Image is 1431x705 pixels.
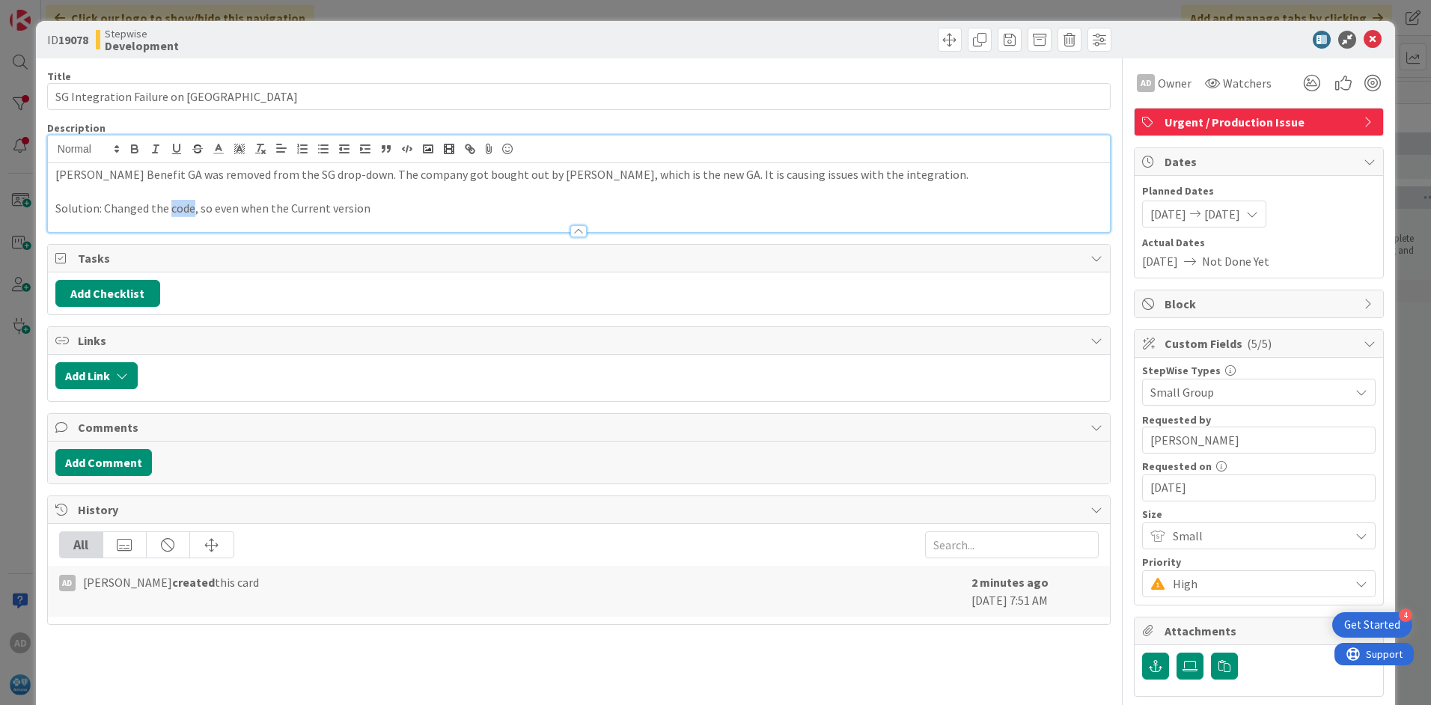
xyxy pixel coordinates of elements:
b: 2 minutes ago [971,575,1049,590]
div: 4 [1399,608,1412,622]
span: [PERSON_NAME] this card [83,573,259,591]
div: Open Get Started checklist, remaining modules: 4 [1332,612,1412,638]
span: Urgent / Production Issue [1165,113,1356,131]
span: History [78,501,1083,519]
div: AD [59,575,76,591]
span: ( 5/5 ) [1247,336,1272,351]
span: Attachments [1165,622,1356,640]
button: Add Comment [55,449,152,476]
span: Small [1173,525,1342,546]
div: Requested on [1142,461,1376,471]
button: Add Checklist [55,280,160,307]
p: Solution: Changed the code, so even when the Current version [55,200,1102,217]
span: Dates [1165,153,1356,171]
button: Add Link [55,362,138,389]
span: Tasks [78,249,1083,267]
span: Support [31,2,68,20]
div: AD [1137,74,1155,92]
input: MM/DD/YYYY [1150,475,1367,501]
span: Owner [1158,74,1192,92]
span: Not Done Yet [1202,252,1269,270]
span: Watchers [1223,74,1272,92]
label: Title [47,70,71,83]
span: [DATE] [1204,205,1240,223]
span: Comments [78,418,1083,436]
span: Description [47,121,106,135]
span: Stepwise [105,28,179,40]
div: [DATE] 7:51 AM [971,573,1099,609]
b: Development [105,40,179,52]
input: Search... [925,531,1099,558]
input: type card name here... [47,83,1111,110]
span: [DATE] [1142,252,1178,270]
span: ID [47,31,88,49]
b: 19078 [58,32,88,47]
span: Block [1165,295,1356,313]
span: Links [78,332,1083,350]
span: Planned Dates [1142,183,1376,199]
div: Get Started [1344,617,1400,632]
label: Requested by [1142,413,1211,427]
div: StepWise Types [1142,365,1376,376]
span: Small Group [1150,382,1342,403]
span: [DATE] [1150,205,1186,223]
span: Actual Dates [1142,235,1376,251]
div: Size [1142,509,1376,519]
span: Custom Fields [1165,335,1356,352]
b: created [172,575,215,590]
p: [PERSON_NAME] Benefit GA was removed from the SG drop-down. The company got bought out by [PERSON... [55,166,1102,183]
span: High [1173,573,1342,594]
div: All [60,532,103,558]
div: Priority [1142,557,1376,567]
